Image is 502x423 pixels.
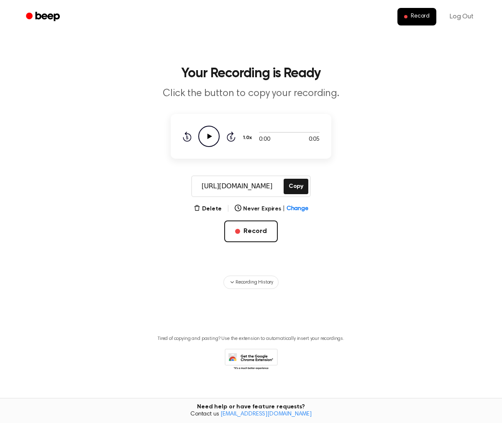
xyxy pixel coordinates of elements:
p: Tired of copying and pasting? Use the extension to automatically insert your recordings. [158,336,344,342]
span: | [227,204,230,214]
a: Beep [20,9,67,25]
button: Copy [284,179,308,194]
a: Log Out [441,7,482,27]
span: Recording History [236,279,273,286]
button: Record [397,8,436,25]
span: Change [287,205,308,213]
span: Record [411,13,430,20]
h1: Your Recording is Ready [37,67,465,80]
span: Contact us [5,411,497,418]
button: Recording History [223,276,279,289]
span: 0:00 [259,135,270,144]
span: | [283,205,285,213]
span: 0:05 [309,135,320,144]
button: 1.0x [242,131,255,145]
button: Record [224,220,277,242]
p: Click the button to copy your recording. [90,87,412,101]
a: [EMAIL_ADDRESS][DOMAIN_NAME] [220,411,312,417]
button: Delete [194,205,222,213]
button: Never Expires|Change [235,205,308,213]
